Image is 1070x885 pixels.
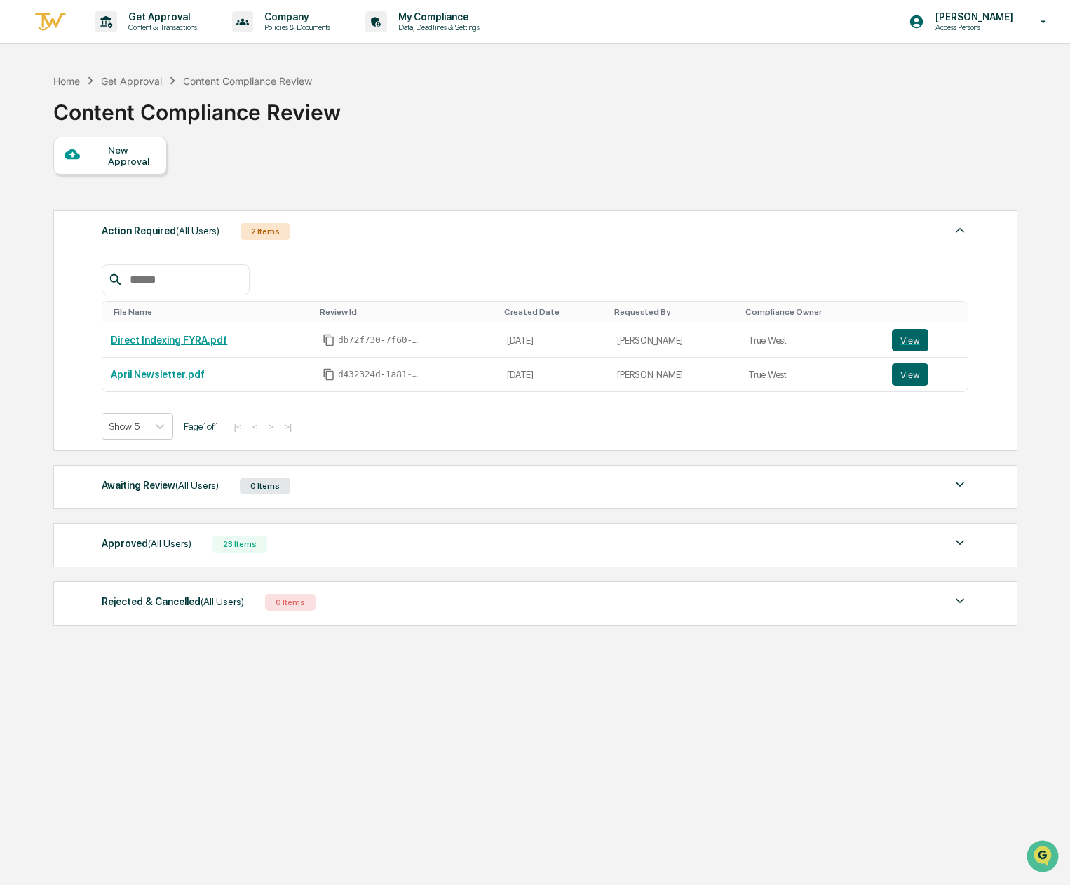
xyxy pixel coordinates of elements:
img: caret [952,593,968,609]
p: Content & Transactions [117,22,204,32]
img: logo [34,11,67,34]
span: (All Users) [175,480,219,491]
img: caret [952,534,968,551]
p: [PERSON_NAME] [924,11,1020,22]
a: 🔎Data Lookup [8,198,94,223]
p: Get Approval [117,11,204,22]
a: 🗄️Attestations [96,171,180,196]
div: Home [53,75,80,87]
a: Direct Indexing FYRA.pdf [111,335,227,346]
a: Powered byPylon [99,237,170,248]
input: Clear [36,64,231,79]
td: [PERSON_NAME] [609,323,740,358]
button: < [248,421,262,433]
iframe: Open customer support [1025,839,1063,877]
span: (All Users) [176,225,219,236]
span: (All Users) [148,538,191,549]
span: Copy Id [323,368,335,381]
div: 0 Items [240,478,290,494]
td: [PERSON_NAME] [609,358,740,391]
a: April Newsletter.pdf [111,369,205,380]
div: New Approval [108,144,155,167]
a: 🖐️Preclearance [8,171,96,196]
span: Pylon [140,238,170,248]
img: caret [952,476,968,493]
div: We're available if you need us! [48,121,177,133]
div: 🔎 [14,205,25,216]
span: Preclearance [28,177,90,191]
img: 1746055101610-c473b297-6a78-478c-a979-82029cc54cd1 [14,107,39,133]
span: (All Users) [201,596,244,607]
div: Start new chat [48,107,230,121]
div: Toggle SortBy [320,307,493,317]
button: |< [229,421,245,433]
span: db72f730-7f60-46c6-95bb-4318d53f200f [338,335,422,346]
div: 🗄️ [102,178,113,189]
button: > [264,421,278,433]
div: Awaiting Review [102,476,219,494]
div: Content Compliance Review [53,88,341,125]
td: True West [740,358,883,391]
div: Toggle SortBy [504,307,603,317]
div: 2 Items [241,223,290,240]
div: Toggle SortBy [114,307,309,317]
span: Copy Id [323,334,335,346]
img: caret [952,222,968,238]
a: View [892,329,960,351]
button: >| [280,421,296,433]
div: 23 Items [212,536,267,553]
div: Content Compliance Review [183,75,312,87]
span: Data Lookup [28,203,88,217]
div: Toggle SortBy [895,307,963,317]
button: View [892,329,928,351]
button: View [892,363,928,386]
td: True West [740,323,883,358]
span: Page 1 of 1 [184,421,219,432]
span: d432324d-1a81-4128-bd3a-a21f01366246 [338,369,422,380]
td: [DATE] [499,323,609,358]
div: Action Required [102,222,219,240]
div: 0 Items [265,594,316,611]
p: Policies & Documents [253,22,337,32]
a: View [892,363,960,386]
span: Attestations [116,177,174,191]
button: Start new chat [238,112,255,128]
p: My Compliance [387,11,487,22]
div: Rejected & Cancelled [102,593,244,611]
div: 🖐️ [14,178,25,189]
p: How can we help? [14,29,255,52]
div: Approved [102,534,191,553]
p: Company [253,11,337,22]
td: [DATE] [499,358,609,391]
p: Access Persons [924,22,1020,32]
div: Toggle SortBy [614,307,734,317]
div: Get Approval [101,75,162,87]
p: Data, Deadlines & Settings [387,22,487,32]
div: Toggle SortBy [745,307,878,317]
